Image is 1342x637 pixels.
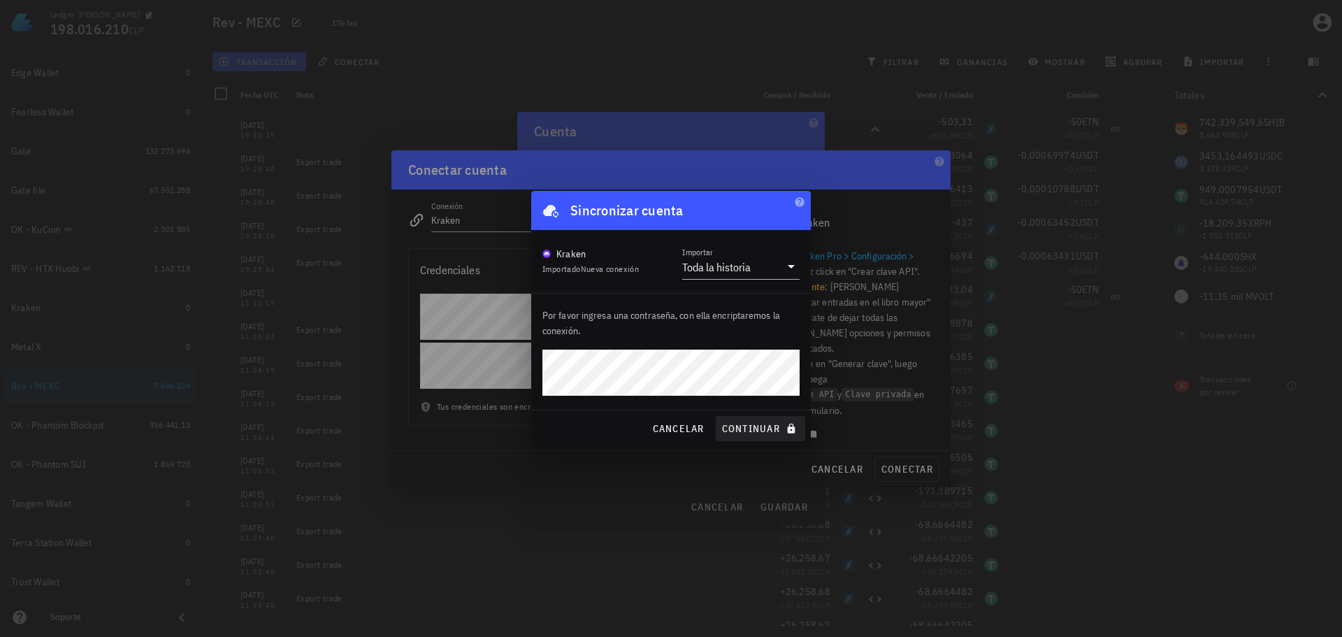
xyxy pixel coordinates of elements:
[721,422,800,435] span: continuar
[682,247,713,257] label: Importar
[651,422,704,435] span: cancelar
[556,247,586,261] div: Kraken
[581,264,640,274] span: Nueva conexión
[682,260,751,274] div: Toda la historia
[646,416,709,441] button: cancelar
[542,308,800,338] p: Por favor ingresa una contraseña, con ella encriptaremos la conexión.
[570,199,684,222] div: Sincronizar cuenta
[716,416,805,441] button: continuar
[542,264,639,274] span: Importado
[542,250,551,258] img: krakenfx
[682,255,800,279] div: ImportarToda la historia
